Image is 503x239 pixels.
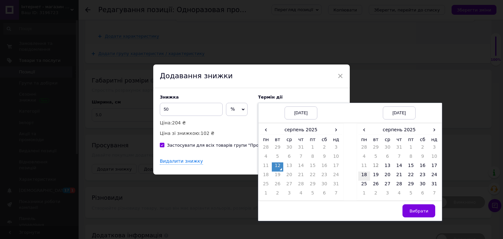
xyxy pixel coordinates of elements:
[330,135,342,144] th: нд
[260,144,272,153] td: 28
[370,181,382,190] td: 26
[393,144,405,153] td: 31
[307,144,319,153] td: 1
[402,204,435,217] button: Вибрати
[358,153,370,162] td: 4
[393,181,405,190] td: 28
[358,181,370,190] td: 25
[428,172,440,181] td: 24
[393,162,405,172] td: 14
[160,72,233,80] span: Додавання знижки
[370,162,382,172] td: 12
[231,106,235,112] span: %
[393,135,405,144] th: чт
[428,181,440,190] td: 31
[295,190,307,199] td: 4
[319,172,330,181] td: 23
[417,162,429,172] td: 16
[295,181,307,190] td: 28
[260,153,272,162] td: 4
[283,172,295,181] td: 20
[160,95,179,100] span: Знижка
[417,181,429,190] td: 30
[272,162,284,172] td: 12
[307,172,319,181] td: 22
[358,125,370,135] span: ‹
[405,181,417,190] td: 29
[417,135,429,144] th: сб
[260,162,272,172] td: 11
[382,190,393,199] td: 3
[260,181,272,190] td: 25
[417,144,429,153] td: 2
[7,7,288,41] body: Редактор, 778B9F2A-3820-440A-BD6D-B4C7F1CC69EB
[417,172,429,181] td: 23
[337,70,343,82] span: ×
[428,190,440,199] td: 7
[258,95,343,100] label: Термін дії
[272,190,284,199] td: 2
[7,7,288,41] p: Простыни на кушетку в рулоне. Распродаем рулоны по сниженной цене! При производстве некоторые пар...
[358,190,370,199] td: 1
[393,153,405,162] td: 7
[160,119,251,126] p: Ціна:
[307,162,319,172] td: 15
[382,181,393,190] td: 27
[330,190,342,199] td: 7
[428,162,440,172] td: 17
[260,172,272,181] td: 18
[319,153,330,162] td: 9
[370,153,382,162] td: 5
[358,162,370,172] td: 11
[172,120,186,125] span: 204 ₴
[319,190,330,199] td: 6
[260,125,272,135] span: ‹
[330,162,342,172] td: 17
[393,172,405,181] td: 21
[319,144,330,153] td: 2
[260,135,272,144] th: пн
[405,153,417,162] td: 8
[382,144,393,153] td: 30
[405,172,417,181] td: 22
[428,144,440,153] td: 3
[370,190,382,199] td: 2
[295,153,307,162] td: 7
[272,181,284,190] td: 26
[295,144,307,153] td: 31
[272,125,330,135] th: серпень 2025
[283,153,295,162] td: 6
[283,190,295,199] td: 3
[358,144,370,153] td: 28
[295,172,307,181] td: 21
[283,144,295,153] td: 30
[358,135,370,144] th: пн
[160,130,251,137] p: Ціна зі знижкою:
[330,181,342,190] td: 31
[272,172,284,181] td: 19
[405,190,417,199] td: 5
[370,144,382,153] td: 29
[417,190,429,199] td: 6
[330,144,342,153] td: 3
[370,135,382,144] th: вт
[283,181,295,190] td: 27
[405,144,417,153] td: 1
[382,135,393,144] th: ср
[160,158,203,165] div: Видалити знижку
[283,135,295,144] th: ср
[393,190,405,199] td: 4
[260,190,272,199] td: 1
[370,125,429,135] th: серпень 2025
[272,144,284,153] td: 29
[319,135,330,144] th: сб
[307,135,319,144] th: пт
[405,162,417,172] td: 15
[319,162,330,172] td: 16
[383,106,416,119] div: [DATE]
[167,142,320,148] div: Застосувати для всіх товарів групи "Простирадла в рулоні пів ціни"
[319,181,330,190] td: 30
[382,172,393,181] td: 20
[272,135,284,144] th: вт
[428,125,440,135] span: ›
